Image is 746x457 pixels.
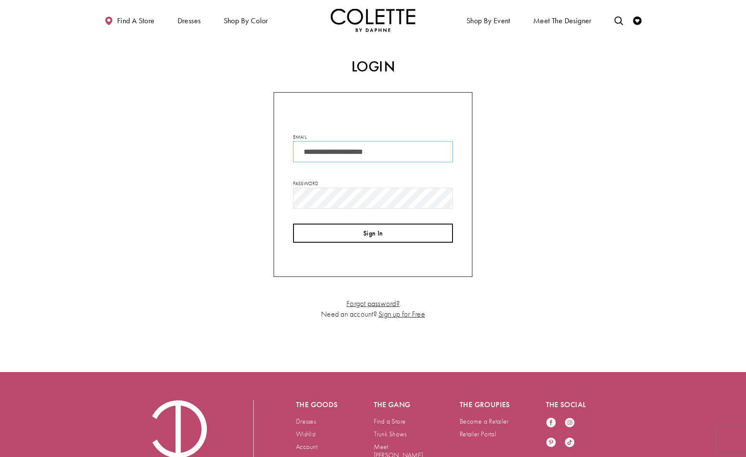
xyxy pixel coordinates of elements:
[466,16,510,25] span: Shop By Event
[176,8,203,32] span: Dresses
[460,400,512,409] h5: The groupies
[293,133,307,141] label: Email
[296,400,340,409] h5: The goods
[542,413,587,453] ul: Follow us
[533,16,592,25] span: Meet the designer
[612,8,625,32] a: Toggle search
[565,417,575,429] a: Visit our Instagram - Opens in new tab
[296,417,316,426] a: Dresses
[565,437,575,449] a: Visit our TikTok - Opens in new tab
[546,417,556,429] a: Visit our Facebook - Opens in new tab
[193,58,553,75] h2: Login
[374,417,406,426] a: Find a Store
[378,309,425,319] a: Sign up for Free
[296,442,318,451] a: Account
[293,180,318,187] label: Password
[374,400,426,409] h5: The gang
[178,16,201,25] span: Dresses
[331,8,415,32] img: Colette by Daphne
[460,430,496,438] a: Retailer Portal
[631,8,644,32] a: Check Wishlist
[321,309,377,319] span: Need an account?
[346,298,400,308] a: Forgot password?
[117,16,155,25] span: Find a store
[464,8,513,32] span: Shop By Event
[296,430,315,438] a: Wishlist
[331,8,415,32] a: Visit Home Page
[102,8,156,32] a: Find a store
[224,16,268,25] span: Shop by color
[460,417,508,426] a: Become a Retailer
[531,8,594,32] a: Meet the designer
[222,8,270,32] span: Shop by color
[546,437,556,449] a: Visit our Pinterest - Opens in new tab
[293,224,453,243] button: Sign In
[546,400,598,409] h5: The social
[374,430,407,438] a: Trunk Shows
